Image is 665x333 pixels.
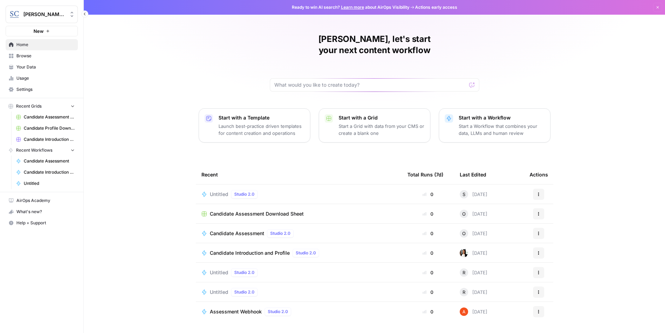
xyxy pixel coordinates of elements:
span: R [463,269,465,276]
div: [DATE] [460,229,487,238]
h1: [PERSON_NAME], let's start your next content workflow [270,34,479,56]
a: Candidate Profile Download Sheet [13,123,78,134]
span: Untitled [210,269,228,276]
a: Learn more [341,5,364,10]
img: Stanton Chase Nashville Logo [8,8,21,21]
div: What's new? [6,207,77,217]
span: Studio 2.0 [234,191,254,197]
div: [DATE] [460,249,487,257]
div: Recent [201,165,396,184]
a: AirOps Academy [6,195,78,206]
a: Assessment WebhookStudio 2.0 [201,307,396,316]
a: Browse [6,50,78,61]
button: Recent Workflows [6,145,78,155]
div: Last Edited [460,165,486,184]
div: [DATE] [460,210,487,218]
span: Ready to win AI search? about AirOps Visibility [292,4,409,10]
div: Actions [530,165,548,184]
span: Recent Workflows [16,147,52,153]
p: Start with a Template [219,114,304,121]
span: [PERSON_NAME] [GEOGRAPHIC_DATA] [23,11,66,18]
div: 0 [407,269,449,276]
span: Settings [16,86,75,93]
div: [DATE] [460,288,487,296]
span: Candidate Introduction Download Sheet [24,136,75,143]
span: Untitled [24,180,75,187]
span: Assessment Webhook [210,308,262,315]
span: New [34,28,44,35]
span: Candidate Assessment Download Sheet [210,210,304,217]
a: Your Data [6,61,78,73]
a: UntitledStudio 2.0 [201,288,396,296]
span: Studio 2.0 [234,289,254,295]
div: 0 [407,191,449,198]
p: Launch best-practice driven templates for content creation and operations [219,123,304,137]
button: Help + Support [6,217,78,229]
span: Home [16,42,75,48]
span: Browse [16,53,75,59]
a: Candidate Assessment [13,155,78,167]
span: Candidate Introduction and Profile [24,169,75,175]
a: Candidate Assessment Download Sheet [201,210,396,217]
span: Candidate Introduction and Profile [210,249,290,256]
span: Untitled [210,289,228,296]
span: Recent Grids [16,103,42,109]
a: Home [6,39,78,50]
span: Studio 2.0 [268,309,288,315]
input: What would you like to create today? [274,81,466,88]
div: [DATE] [460,307,487,316]
button: Workspace: Stanton Chase Nashville [6,6,78,23]
div: [DATE] [460,268,487,277]
span: Candidate Assessment [210,230,264,237]
button: Start with a GridStart a Grid with data from your CMS or create a blank one [319,108,430,143]
div: 0 [407,210,449,217]
button: What's new? [6,206,78,217]
span: O [462,210,466,217]
a: Candidate Introduction and Profile [13,167,78,178]
span: S [463,191,465,198]
span: Studio 2.0 [296,250,316,256]
button: New [6,26,78,36]
p: Start a Workflow that combines your data, LLMs and human review [459,123,545,137]
span: Candidate Assessment Download Sheet [24,114,75,120]
a: Candidate Assessment Download Sheet [13,111,78,123]
div: 0 [407,249,449,256]
p: Start a Grid with data from your CMS or create a blank one [339,123,424,137]
span: AirOps Academy [16,197,75,204]
span: Studio 2.0 [270,230,290,237]
a: Settings [6,84,78,95]
a: UntitledStudio 2.0 [201,268,396,277]
div: Total Runs (7d) [407,165,443,184]
button: Recent Grids [6,101,78,111]
span: O [462,230,466,237]
div: [DATE] [460,190,487,198]
span: Actions early access [415,4,457,10]
div: 0 [407,230,449,237]
span: Your Data [16,64,75,70]
div: 0 [407,289,449,296]
a: Candidate Introduction and ProfileStudio 2.0 [201,249,396,257]
a: UntitledStudio 2.0 [201,190,396,198]
p: Start with a Grid [339,114,424,121]
div: 0 [407,308,449,315]
p: Start with a Workflow [459,114,545,121]
span: Usage [16,75,75,81]
img: xqjo96fmx1yk2e67jao8cdkou4un [460,249,468,257]
button: Start with a TemplateLaunch best-practice driven templates for content creation and operations [199,108,310,143]
span: R [463,289,465,296]
span: Candidate Assessment [24,158,75,164]
a: Untitled [13,178,78,189]
a: Candidate Introduction Download Sheet [13,134,78,145]
span: Candidate Profile Download Sheet [24,125,75,131]
a: Usage [6,73,78,84]
span: Help + Support [16,220,75,226]
img: cje7zb9ux0f2nqyv5qqgv3u0jxek [460,307,468,316]
span: Studio 2.0 [234,269,254,276]
a: Candidate AssessmentStudio 2.0 [201,229,396,238]
button: Start with a WorkflowStart a Workflow that combines your data, LLMs and human review [439,108,551,143]
span: Untitled [210,191,228,198]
